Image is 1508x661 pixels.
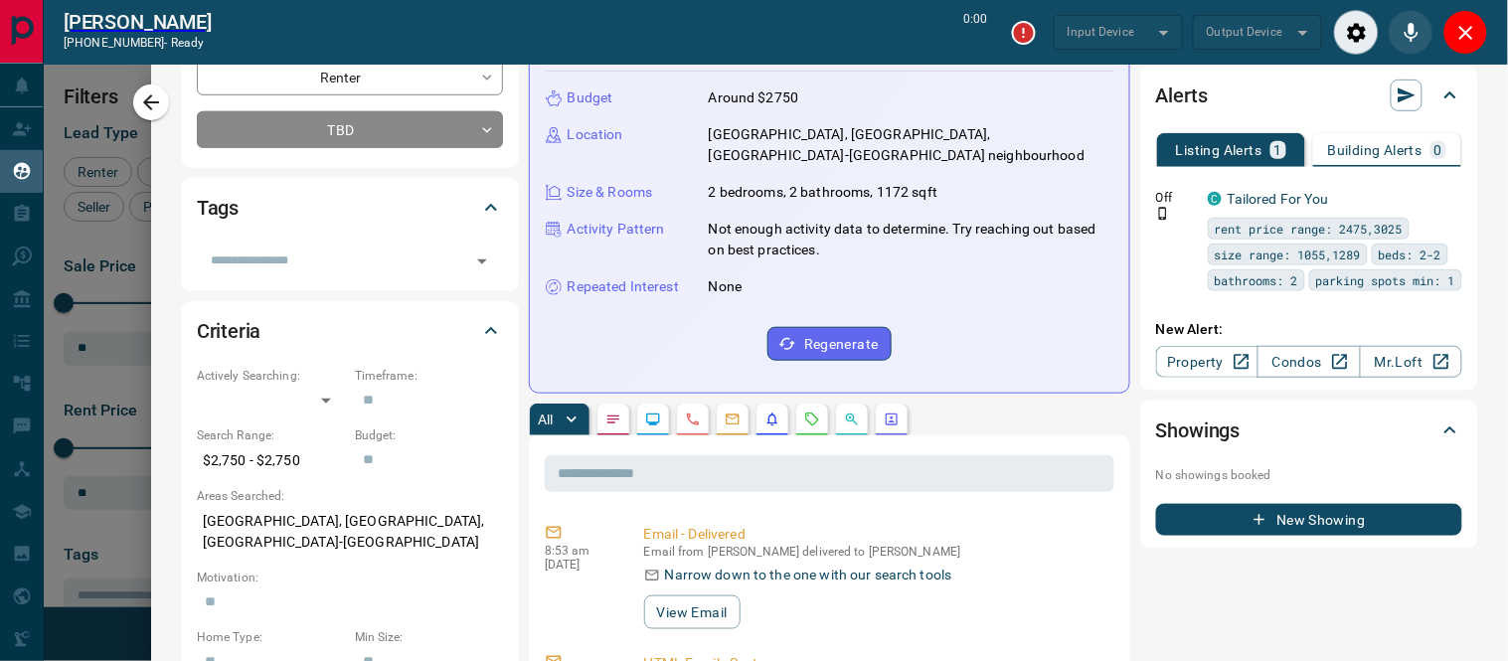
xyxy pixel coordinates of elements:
svg: Listing Alerts [764,412,780,427]
p: Listing Alerts [1176,143,1262,157]
div: condos.ca [1208,192,1222,206]
svg: Notes [605,412,621,427]
svg: Calls [685,412,701,427]
svg: Lead Browsing Activity [645,412,661,427]
span: size range: 1055,1289 [1215,245,1361,264]
div: Mute [1389,10,1433,55]
svg: Requests [804,412,820,427]
p: 0 [1434,143,1442,157]
p: All [538,413,554,426]
p: Repeated Interest [568,276,679,297]
div: Renter [197,59,503,95]
div: Tags [197,184,503,232]
p: Email - Delivered [644,524,1106,545]
p: Budget: [355,426,503,444]
p: Size & Rooms [568,182,653,203]
button: Open [468,248,496,275]
p: No showings booked [1156,466,1462,484]
div: Criteria [197,307,503,355]
svg: Emails [725,412,741,427]
p: Around $2750 [709,87,799,108]
a: Condos [1257,346,1360,378]
button: New Showing [1156,504,1462,536]
p: 8:53 am [545,544,614,558]
svg: Opportunities [844,412,860,427]
a: Mr.Loft [1360,346,1462,378]
p: Motivation: [197,569,503,586]
span: rent price range: 2475,3025 [1215,219,1403,239]
p: Building Alerts [1328,143,1423,157]
p: 2 bedrooms, 2 bathrooms, 1172 sqft [709,182,937,203]
p: Off [1156,189,1196,207]
div: Alerts [1156,72,1462,119]
p: Areas Searched: [197,487,503,505]
div: TBD [197,111,503,148]
p: Activity Pattern [568,219,665,240]
p: Not enough activity data to determine. Try reaching out based on best practices. [709,219,1113,260]
a: Property [1156,346,1258,378]
p: None [709,276,743,297]
div: Close [1443,10,1488,55]
svg: Agent Actions [884,412,900,427]
p: [DATE] [545,558,614,572]
p: Actively Searching: [197,367,345,385]
p: [GEOGRAPHIC_DATA], [GEOGRAPHIC_DATA], [GEOGRAPHIC_DATA]-[GEOGRAPHIC_DATA] [197,505,503,559]
p: $2,750 - $2,750 [197,444,345,477]
p: Budget [568,87,613,108]
p: Timeframe: [355,367,503,385]
p: 0:00 [964,10,988,55]
span: bathrooms: 2 [1215,270,1298,290]
span: parking spots min: 1 [1316,270,1455,290]
p: Home Type: [197,628,345,646]
p: Narrow down to the one with our search tools [665,565,952,585]
p: New Alert: [1156,319,1462,340]
p: 1 [1274,143,1282,157]
button: Regenerate [767,327,892,361]
h2: Showings [1156,414,1241,446]
div: Showings [1156,407,1462,454]
h2: Alerts [1156,80,1208,111]
a: Tailored For You [1228,191,1329,207]
h2: [PERSON_NAME] [64,10,212,34]
button: View Email [644,595,741,629]
p: Location [568,124,623,145]
p: Email from [PERSON_NAME] delivered to [PERSON_NAME] [644,545,1106,559]
p: Min Size: [355,628,503,646]
svg: Push Notification Only [1156,207,1170,221]
div: Audio Settings [1334,10,1379,55]
span: ready [171,36,205,50]
p: [GEOGRAPHIC_DATA], [GEOGRAPHIC_DATA], [GEOGRAPHIC_DATA]-[GEOGRAPHIC_DATA] neighbourhood [709,124,1113,166]
h2: Tags [197,192,239,224]
h2: Criteria [197,315,261,347]
p: [PHONE_NUMBER] - [64,34,212,52]
p: Search Range: [197,426,345,444]
span: beds: 2-2 [1379,245,1441,264]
